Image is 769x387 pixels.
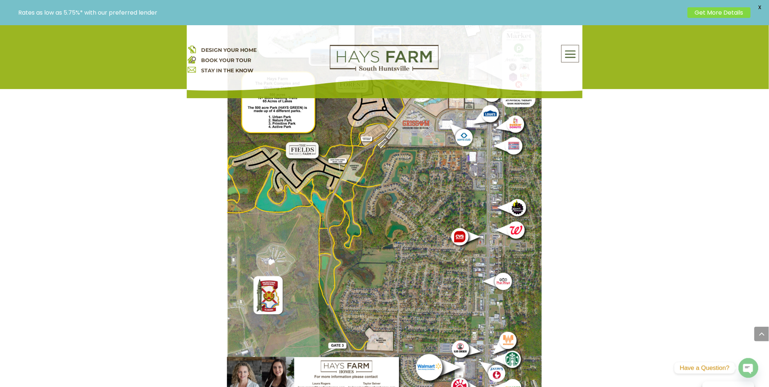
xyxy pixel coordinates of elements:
a: hays farm homes huntsville development [330,66,439,73]
img: design your home [188,45,196,53]
a: Get More Details [688,7,751,18]
a: DESIGN YOUR HOME [201,47,257,53]
span: X [754,2,765,13]
img: Logo [330,45,439,71]
a: STAY IN THE KNOW [201,67,254,74]
img: book your home tour [188,55,196,64]
a: BOOK YOUR TOUR [201,57,251,64]
p: Rates as low as 5.75%* with our preferred lender [18,9,684,16]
